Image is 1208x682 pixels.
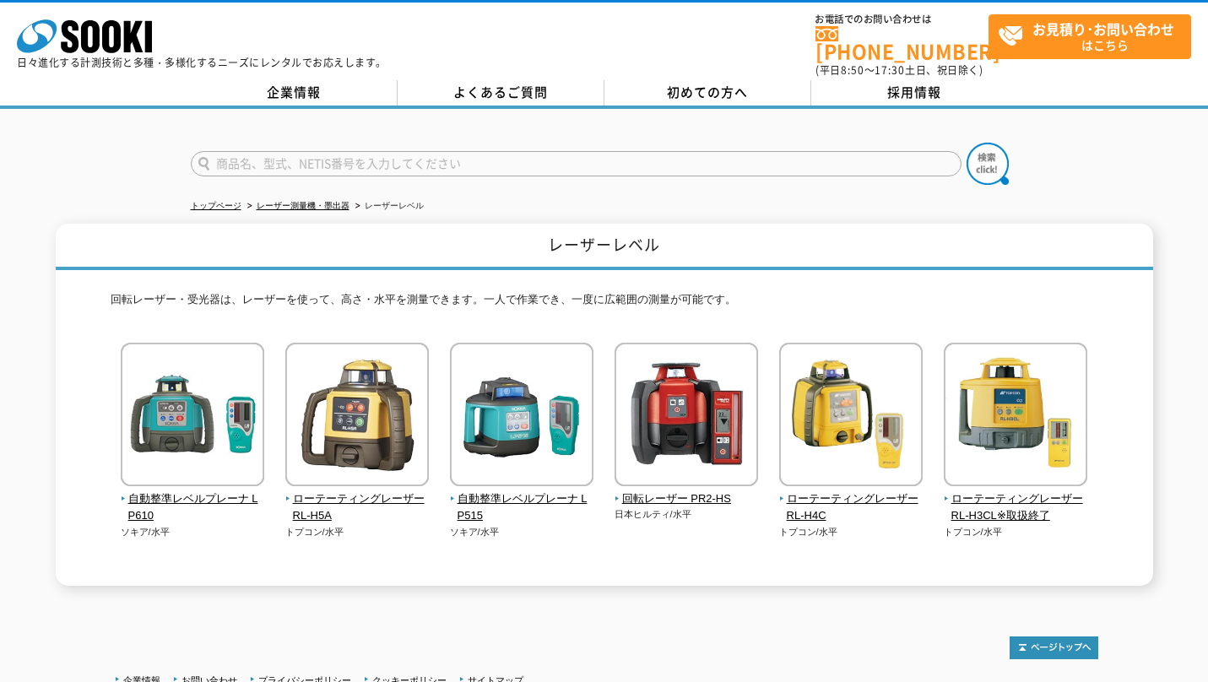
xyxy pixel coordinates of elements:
span: ローテーティングレーザー RL-H4C [779,490,924,526]
span: ローテーティングレーザー RL-H3CL※取扱終了 [944,490,1088,526]
img: トップページへ [1010,636,1098,659]
a: レーザー測量機・墨出器 [257,201,349,210]
a: 自動整準レベルプレーナ LP610 [121,474,265,525]
p: トプコン/水平 [779,525,924,539]
p: 回転レーザー・受光器は、レーザーを使って、高さ・水平を測量できます。一人で作業でき、一度に広範囲の測量が可能です。 [111,291,1098,317]
p: ソキア/水平 [121,525,265,539]
a: よくあるご質問 [398,80,604,106]
span: はこちら [998,15,1190,57]
p: 日本ヒルティ/水平 [615,507,759,522]
a: 自動整準レベルプレーナ LP515 [450,474,594,525]
span: 初めての方へ [667,83,748,101]
span: お電話でのお問い合わせは [815,14,989,24]
a: トップページ [191,201,241,210]
a: [PHONE_NUMBER] [815,26,989,61]
input: 商品名、型式、NETIS番号を入力してください [191,151,962,176]
p: ソキア/水平 [450,525,594,539]
strong: お見積り･お問い合わせ [1032,19,1174,39]
a: お見積り･お問い合わせはこちら [989,14,1191,59]
img: ローテーティングレーザー RL-H4C [779,343,923,490]
span: 8:50 [841,62,864,78]
img: btn_search.png [967,143,1009,185]
img: 回転レーザー PR2-HS [615,343,758,490]
span: 回転レーザー PR2-HS [615,490,759,508]
p: トプコン/水平 [285,525,430,539]
span: 自動整準レベルプレーナ LP515 [450,490,594,526]
img: 自動整準レベルプレーナ LP610 [121,343,264,490]
img: ローテーティングレーザー RL-H3CL※取扱終了 [944,343,1087,490]
a: 採用情報 [811,80,1018,106]
span: 自動整準レベルプレーナ LP610 [121,490,265,526]
span: ローテーティングレーザー RL-H5A [285,490,430,526]
h1: レーザーレベル [56,224,1153,270]
a: ローテーティングレーザー RL-H3CL※取扱終了 [944,474,1088,525]
a: 回転レーザー PR2-HS [615,474,759,508]
a: ローテーティングレーザー RL-H4C [779,474,924,525]
a: 企業情報 [191,80,398,106]
p: トプコン/水平 [944,525,1088,539]
span: 17:30 [875,62,905,78]
a: 初めての方へ [604,80,811,106]
a: ローテーティングレーザー RL-H5A [285,474,430,525]
li: レーザーレベル [352,198,424,215]
img: ローテーティングレーザー RL-H5A [285,343,429,490]
span: (平日 ～ 土日、祝日除く) [815,62,983,78]
p: 日々進化する計測技術と多種・多様化するニーズにレンタルでお応えします。 [17,57,387,68]
img: 自動整準レベルプレーナ LP515 [450,343,593,490]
